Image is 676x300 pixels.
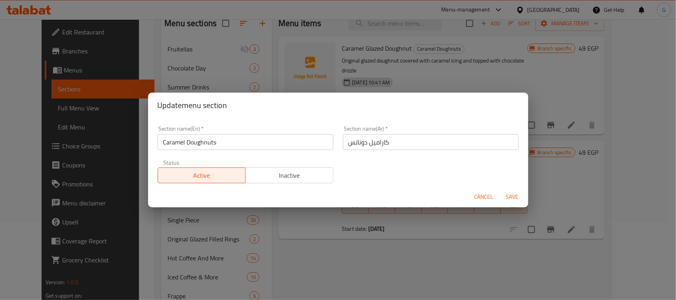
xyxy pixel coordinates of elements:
h2: Update menu section [158,99,519,112]
button: Save [500,190,525,204]
button: Cancel [471,190,497,204]
button: Inactive [245,167,333,183]
span: Save [503,192,522,202]
button: Active [158,167,246,183]
input: Please enter section name(ar) [343,134,519,150]
input: Please enter section name(en) [158,134,333,150]
span: Active [161,170,243,181]
span: Inactive [249,170,330,181]
span: Cancel [474,192,493,202]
